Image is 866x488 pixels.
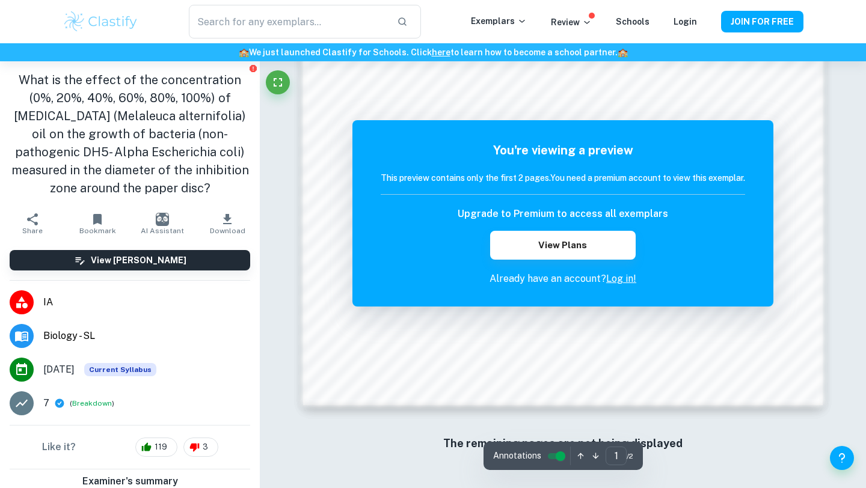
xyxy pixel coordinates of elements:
[327,435,799,452] h6: The remaining pages are not being displayed
[195,207,260,240] button: Download
[381,141,745,159] h5: You're viewing a preview
[196,441,215,453] span: 3
[266,70,290,94] button: Fullscreen
[627,451,633,462] span: / 2
[616,17,649,26] a: Schools
[84,363,156,376] div: This exemplar is based on the current syllabus. Feel free to refer to it for inspiration/ideas wh...
[135,438,177,457] div: 119
[458,207,668,221] h6: Upgrade to Premium to access all exemplars
[22,227,43,235] span: Share
[674,17,697,26] a: Login
[63,10,139,34] img: Clastify logo
[239,47,249,57] span: 🏫
[471,14,527,28] p: Exemplars
[183,438,218,457] div: 3
[721,11,803,32] button: JOIN FOR FREE
[141,227,184,235] span: AI Assistant
[43,396,49,410] p: 7
[70,398,114,409] span: ( )
[210,227,245,235] span: Download
[618,47,628,57] span: 🏫
[432,47,450,57] a: here
[43,295,250,310] span: IA
[2,46,864,59] h6: We just launched Clastify for Schools. Click to learn how to become a school partner.
[42,440,76,454] h6: Like it?
[43,362,75,377] span: [DATE]
[156,213,169,226] img: AI Assistant
[830,446,854,470] button: Help and Feedback
[248,64,257,73] button: Report issue
[189,5,387,38] input: Search for any exemplars...
[10,250,250,270] button: View [PERSON_NAME]
[79,227,116,235] span: Bookmark
[493,450,541,462] span: Annotations
[65,207,130,240] button: Bookmark
[381,272,745,286] p: Already have an account?
[148,441,174,453] span: 119
[43,329,250,343] span: Biology - SL
[84,363,156,376] span: Current Syllabus
[72,398,112,409] button: Breakdown
[606,273,636,284] a: Log in!
[381,171,745,185] h6: This preview contains only the first 2 pages. You need a premium account to view this exemplar.
[490,231,636,260] button: View Plans
[130,207,195,240] button: AI Assistant
[10,71,250,197] h1: What is the effect of the concentration (0%, 20%, 40%, 60%, 80%, 100%) of [MEDICAL_DATA] (Melaleu...
[551,16,592,29] p: Review
[91,254,186,267] h6: View [PERSON_NAME]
